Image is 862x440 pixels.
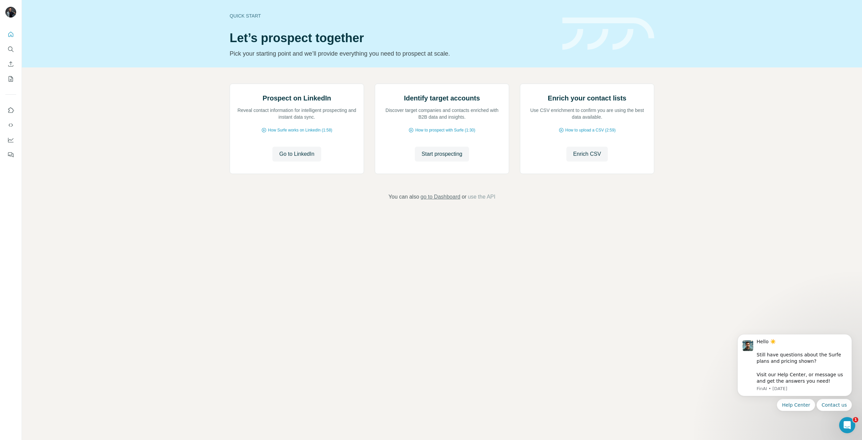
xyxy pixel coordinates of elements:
button: Quick start [5,28,16,40]
span: How Surfe works on LinkedIn (1:58) [268,127,332,133]
button: use the API [468,193,495,201]
span: Go to LinkedIn [279,150,314,158]
button: Dashboard [5,134,16,146]
button: Search [5,43,16,55]
iframe: Intercom notifications message [727,312,862,422]
button: My lists [5,73,16,85]
button: Feedback [5,149,16,161]
h2: Identify target accounts [404,93,480,103]
button: Start prospecting [415,147,469,162]
img: Avatar [5,7,16,18]
h2: Enrich your contact lists [548,93,626,103]
p: Discover target companies and contacts enriched with B2B data and insights. [382,107,502,120]
img: banner [562,18,654,50]
button: Enrich CSV [566,147,608,162]
p: Reveal contact information for intelligent prospecting and instant data sync. [237,107,357,120]
iframe: Intercom live chat [839,417,855,433]
div: Quick start [230,12,554,19]
span: or [462,193,466,201]
button: Go to LinkedIn [272,147,321,162]
span: 1 [853,417,858,422]
span: Start prospecting [422,150,462,158]
h2: Prospect on LinkedIn [263,93,331,103]
button: Use Surfe on LinkedIn [5,104,16,116]
p: Use CSV enrichment to confirm you are using the best data available. [527,107,647,120]
button: Use Surfe API [5,119,16,131]
span: Enrich CSV [573,150,601,158]
span: How to prospect with Surfe (1:30) [415,127,475,133]
span: How to upload a CSV (2:59) [565,127,616,133]
p: Pick your starting point and we’ll provide everything you need to prospect at scale. [230,49,554,58]
button: go to Dashboard [421,193,460,201]
span: You can also [389,193,419,201]
button: Enrich CSV [5,58,16,70]
h1: Let’s prospect together [230,31,554,45]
